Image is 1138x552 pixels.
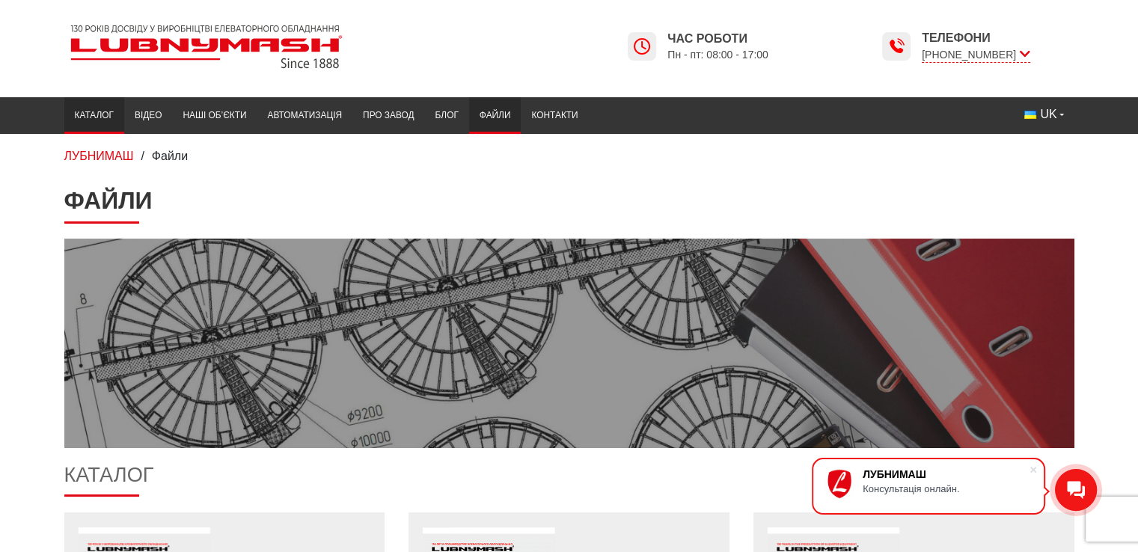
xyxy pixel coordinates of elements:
[1040,106,1056,123] span: UK
[141,150,144,162] span: /
[64,19,349,75] img: Lubnymash
[863,468,1029,480] div: ЛУБНИМАШ
[1024,111,1036,119] img: Українська
[633,37,651,55] img: Lubnymash time icon
[521,101,588,130] a: Контакти
[667,48,768,62] span: Пн - пт: 08:00 - 17:00
[887,37,905,55] img: Lubnymash time icon
[64,150,134,162] a: ЛУБНИМАШ
[124,101,172,130] a: Відео
[1014,101,1074,128] button: UK
[424,101,468,130] a: Блог
[64,463,1074,497] h2: Каталог
[64,186,1074,224] h1: Файли
[172,101,257,130] a: Наші об’єкти
[469,101,521,130] a: Файли
[152,150,188,162] span: Файли
[667,31,768,47] span: Час роботи
[922,30,1030,46] span: Телефони
[863,483,1029,494] div: Консультація онлайн.
[352,101,424,130] a: Про завод
[922,47,1030,63] span: [PHONE_NUMBER]
[64,101,124,130] a: Каталог
[257,101,352,130] a: Автоматизація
